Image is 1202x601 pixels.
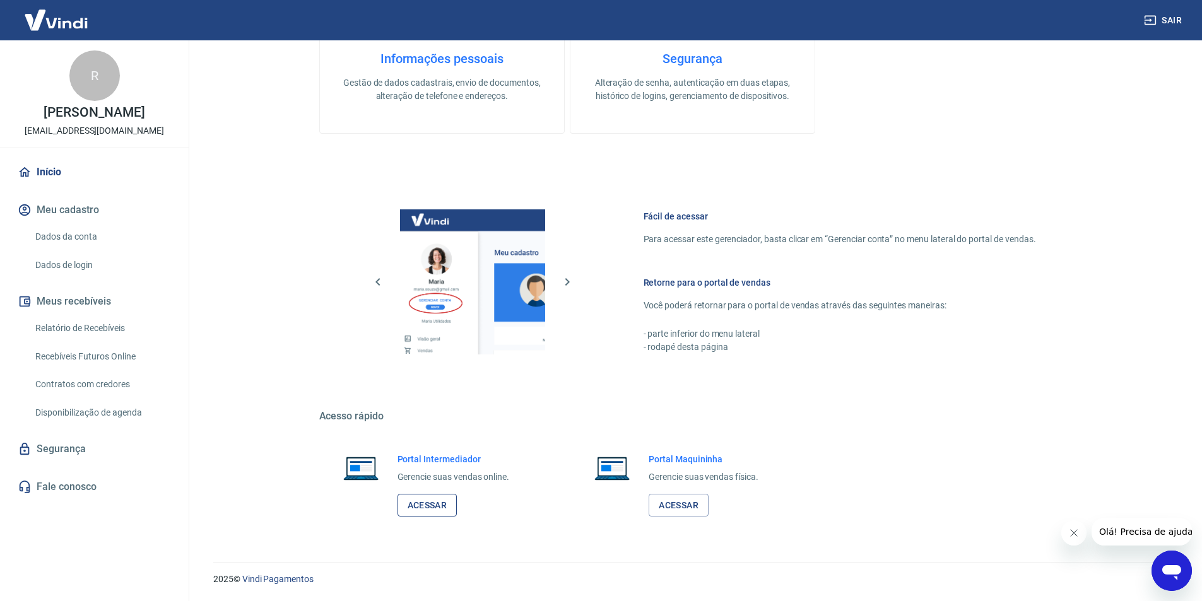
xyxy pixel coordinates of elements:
button: Meu cadastro [15,196,174,224]
a: Início [15,158,174,186]
p: Alteração de senha, autenticação em duas etapas, histórico de logins, gerenciamento de dispositivos. [591,76,794,103]
a: Contratos com credores [30,371,174,397]
a: Acessar [649,494,709,517]
h4: Segurança [591,51,794,66]
iframe: Botão para abrir a janela de mensagens [1152,551,1192,591]
iframe: Fechar mensagem [1061,520,1087,546]
p: - parte inferior do menu lateral [644,327,1036,341]
h6: Portal Maquininha [649,453,758,465]
a: Disponibilização de agenda [30,400,174,426]
p: - rodapé desta página [644,341,1036,354]
h6: Retorne para o portal de vendas [644,276,1036,289]
a: Segurança [15,435,174,463]
a: Acessar [398,494,457,517]
h5: Acesso rápido [319,410,1066,423]
button: Sair [1141,9,1187,32]
img: Imagem de um notebook aberto [334,453,387,483]
p: Você poderá retornar para o portal de vendas através das seguintes maneiras: [644,299,1036,312]
p: Gestão de dados cadastrais, envio de documentos, alteração de telefone e endereços. [340,76,544,103]
iframe: Mensagem da empresa [1092,518,1192,546]
h4: Informações pessoais [340,51,544,66]
span: Olá! Precisa de ajuda? [8,9,106,19]
p: Gerencie suas vendas online. [398,470,510,484]
h6: Fácil de acessar [644,210,1036,223]
h6: Portal Intermediador [398,453,510,465]
p: [PERSON_NAME] [44,106,144,119]
p: [EMAIL_ADDRESS][DOMAIN_NAME] [25,124,164,137]
p: Gerencie suas vendas física. [649,470,758,484]
p: 2025 © [213,573,1172,586]
a: Dados de login [30,252,174,278]
img: Imagem de um notebook aberto [586,453,639,483]
img: Vindi [15,1,97,39]
a: Recebíveis Futuros Online [30,344,174,370]
button: Meus recebíveis [15,288,174,315]
p: Para acessar este gerenciador, basta clicar em “Gerenciar conta” no menu lateral do portal de ven... [644,233,1036,246]
a: Fale conosco [15,473,174,501]
a: Dados da conta [30,224,174,250]
a: Vindi Pagamentos [242,574,314,584]
img: Imagem da dashboard mostrando o botão de gerenciar conta na sidebar no lado esquerdo [400,209,545,354]
a: Relatório de Recebíveis [30,315,174,341]
div: R [69,50,120,101]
